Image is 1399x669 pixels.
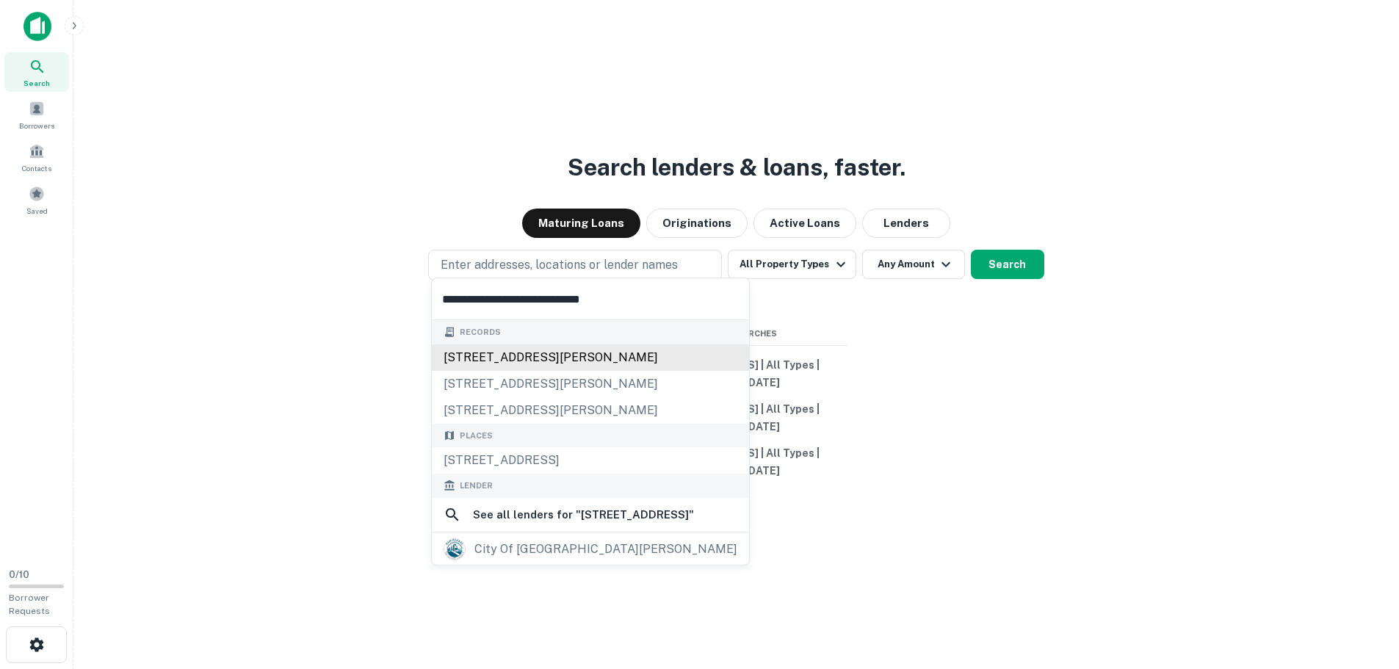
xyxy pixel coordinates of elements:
div: [STREET_ADDRESS][PERSON_NAME] [432,344,749,371]
a: Search [4,52,69,92]
a: Saved [4,180,69,220]
button: Originations [646,209,748,238]
h6: See all lenders for " [STREET_ADDRESS] " [473,506,694,524]
a: Borrowers [4,95,69,134]
button: Enter addresses, locations or lender names [428,250,722,281]
span: Contacts [22,162,51,174]
button: Active Loans [753,209,856,238]
button: Search [971,250,1044,279]
span: Borrower Requests [9,593,50,616]
button: Any Amount [862,250,965,279]
img: picture [444,539,465,560]
span: Records [460,326,501,339]
span: Borrowers [19,120,54,131]
div: [STREET_ADDRESS][PERSON_NAME] [432,397,749,424]
button: All Property Types [728,250,856,279]
iframe: Chat Widget [1326,552,1399,622]
div: city of [GEOGRAPHIC_DATA][PERSON_NAME] [474,538,737,560]
div: [STREET_ADDRESS] [432,447,749,474]
span: Lender [460,480,493,492]
p: Enter addresses, locations or lender names [441,256,678,274]
a: city of [GEOGRAPHIC_DATA][PERSON_NAME] [432,534,749,565]
img: capitalize-icon.png [24,12,51,41]
div: [STREET_ADDRESS][PERSON_NAME] [432,371,749,397]
span: Places [460,430,493,442]
h3: Search lenders & loans, faster. [568,150,905,185]
span: Search [24,77,50,89]
button: Lenders [862,209,950,238]
span: Saved [26,205,48,217]
span: 0 / 10 [9,569,29,580]
button: Maturing Loans [522,209,640,238]
a: Contacts [4,137,69,177]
